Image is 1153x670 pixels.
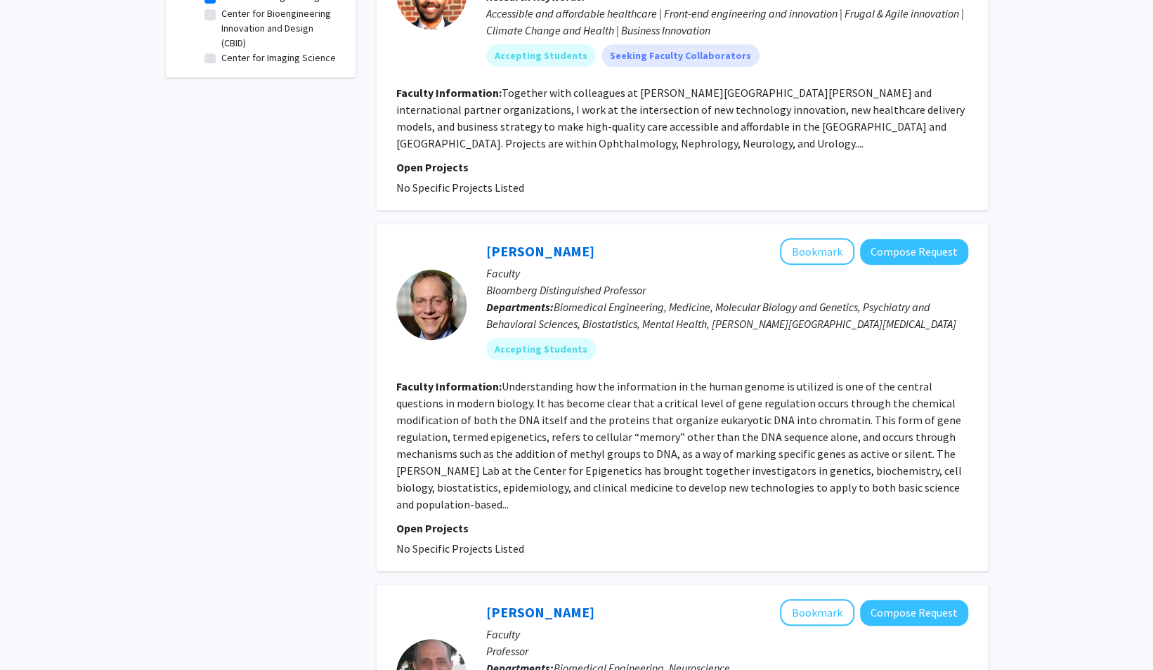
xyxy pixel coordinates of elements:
[601,44,760,67] mat-chip: Seeking Faculty Collaborators
[1093,607,1142,659] iframe: Chat
[486,643,968,659] p: Professor
[221,6,338,51] label: Center for Bioengineering Innovation and Design (CBID)
[486,300,554,314] b: Departments:
[396,86,502,100] b: Faculty Information:
[396,520,968,537] p: Open Projects
[221,51,336,65] label: Center for Imaging Science
[396,379,962,511] fg-read-more: Understanding how the information in the human genome is utilized is one of the central questions...
[860,600,968,626] button: Compose Request to Reza Shadmehr
[486,338,596,360] mat-chip: Accepting Students
[780,238,854,265] button: Add Andy Feinberg to Bookmarks
[396,379,502,393] b: Faculty Information:
[486,282,968,298] p: Bloomberg Distinguished Professor
[486,5,968,39] div: Accessible and affordable healthcare | Front-end engineering and innovation | Frugal & Agile inno...
[486,300,956,331] span: Biomedical Engineering, Medicine, Molecular Biology and Genetics, Psychiatry and Behavioral Scien...
[396,86,965,150] fg-read-more: Together with colleagues at [PERSON_NAME][GEOGRAPHIC_DATA][PERSON_NAME] and international partner...
[486,242,594,260] a: [PERSON_NAME]
[486,44,596,67] mat-chip: Accepting Students
[486,265,968,282] p: Faculty
[396,541,524,556] span: No Specific Projects Listed
[860,239,968,265] button: Compose Request to Andy Feinberg
[396,159,968,176] p: Open Projects
[780,599,854,626] button: Add Reza Shadmehr to Bookmarks
[486,626,968,643] p: Faculty
[396,180,524,195] span: No Specific Projects Listed
[486,603,594,621] a: [PERSON_NAME]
